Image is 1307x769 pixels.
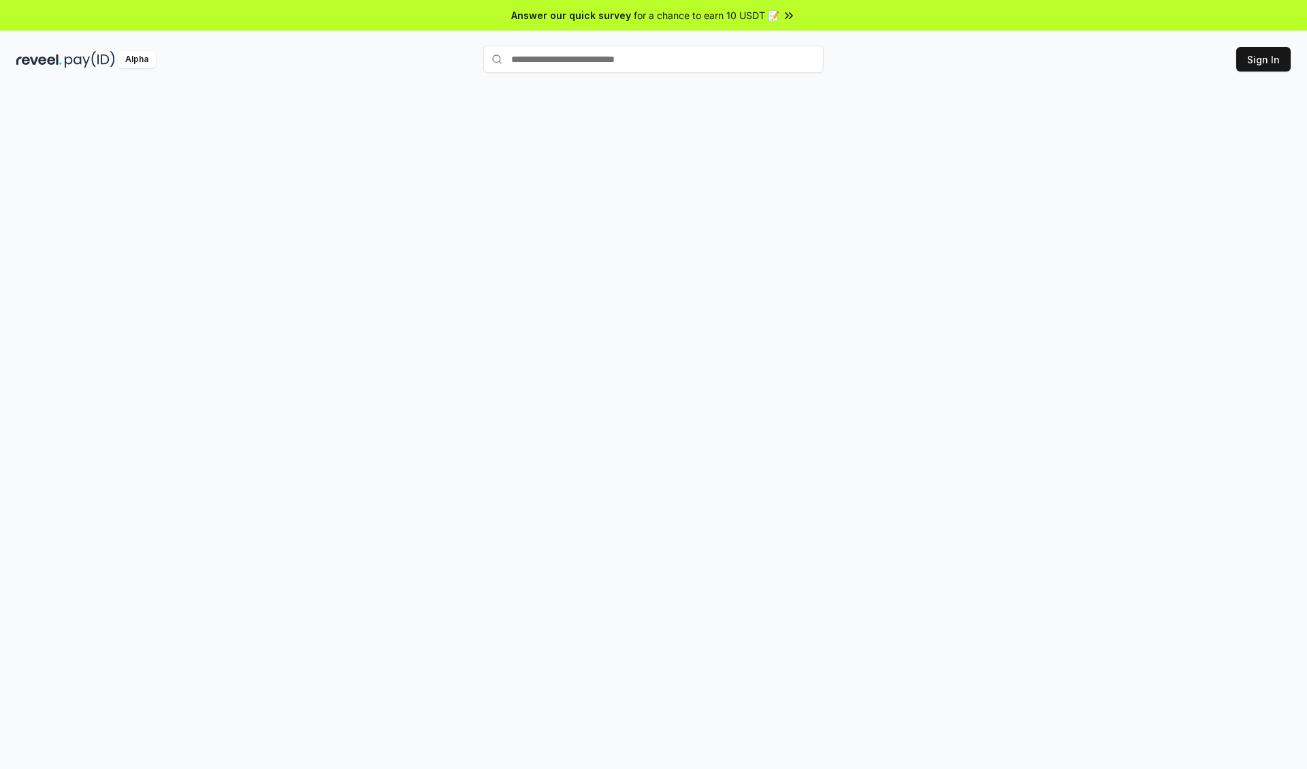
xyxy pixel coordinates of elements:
img: reveel_dark [16,51,62,68]
button: Sign In [1236,47,1291,72]
div: Alpha [118,51,156,68]
span: for a chance to earn 10 USDT 📝 [634,8,779,22]
span: Answer our quick survey [511,8,631,22]
img: pay_id [65,51,115,68]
